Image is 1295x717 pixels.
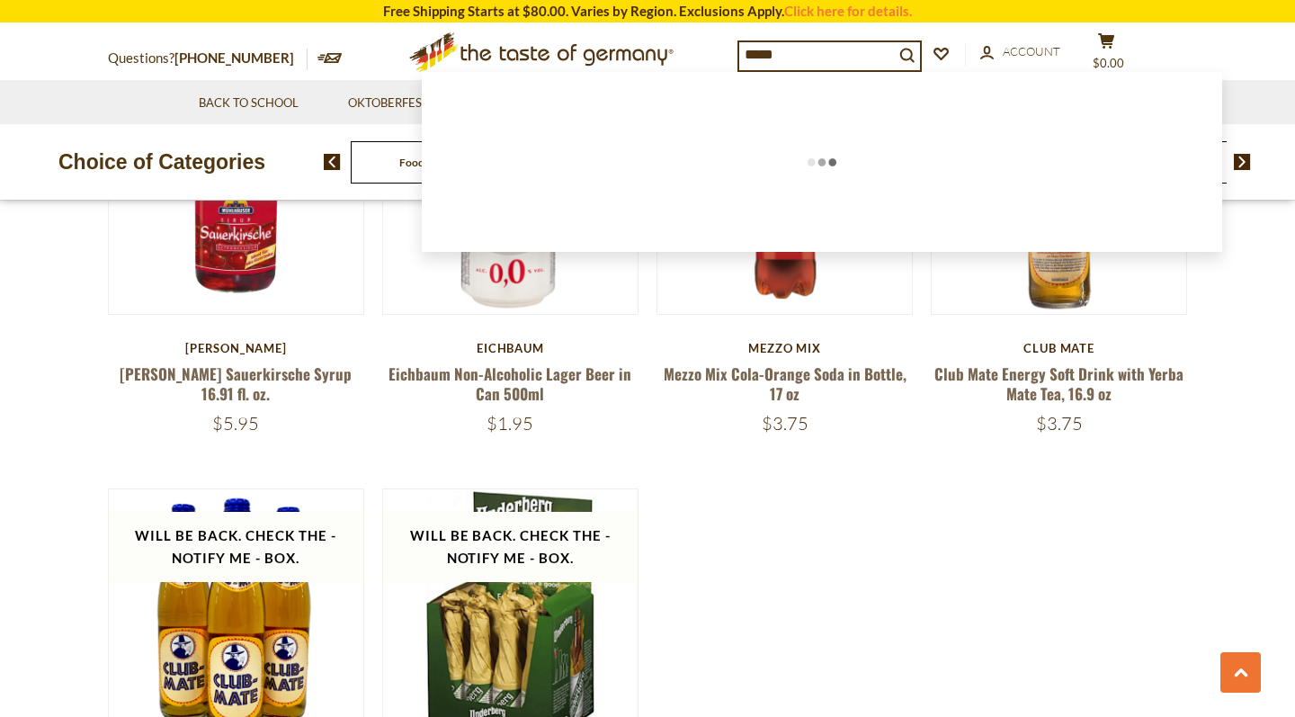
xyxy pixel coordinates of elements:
[934,363,1183,404] a: Club Mate Energy Soft Drink with Yerba Mate Tea, 16.9 oz
[388,363,631,404] a: Eichbaum Non-Alcoholic Lager Beer in Can 500ml
[120,363,352,404] a: [PERSON_NAME] Sauerkirsche Syrup 16.91 fl. oz.
[1079,32,1133,77] button: $0.00
[348,94,441,113] a: Oktoberfest
[931,341,1187,355] div: Club Mate
[762,412,808,435] span: $3.75
[656,341,913,355] div: Mezzo Mix
[1234,154,1251,170] img: next arrow
[1093,56,1124,70] span: $0.00
[784,3,912,19] a: Click here for details.
[108,47,308,70] p: Questions?
[980,42,1060,62] a: Account
[664,363,906,404] a: Mezzo Mix Cola-Orange Soda in Bottle, 17 oz
[108,341,364,355] div: [PERSON_NAME]
[487,412,533,435] span: $1.95
[1003,44,1060,58] span: Account
[399,156,485,169] a: Food By Category
[382,341,639,355] div: Eichbaum
[212,412,259,435] span: $5.95
[199,94,299,113] a: Back to School
[324,154,341,170] img: previous arrow
[422,72,1222,252] div: Instant Search Results
[1036,412,1083,435] span: $3.75
[174,49,294,66] a: [PHONE_NUMBER]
